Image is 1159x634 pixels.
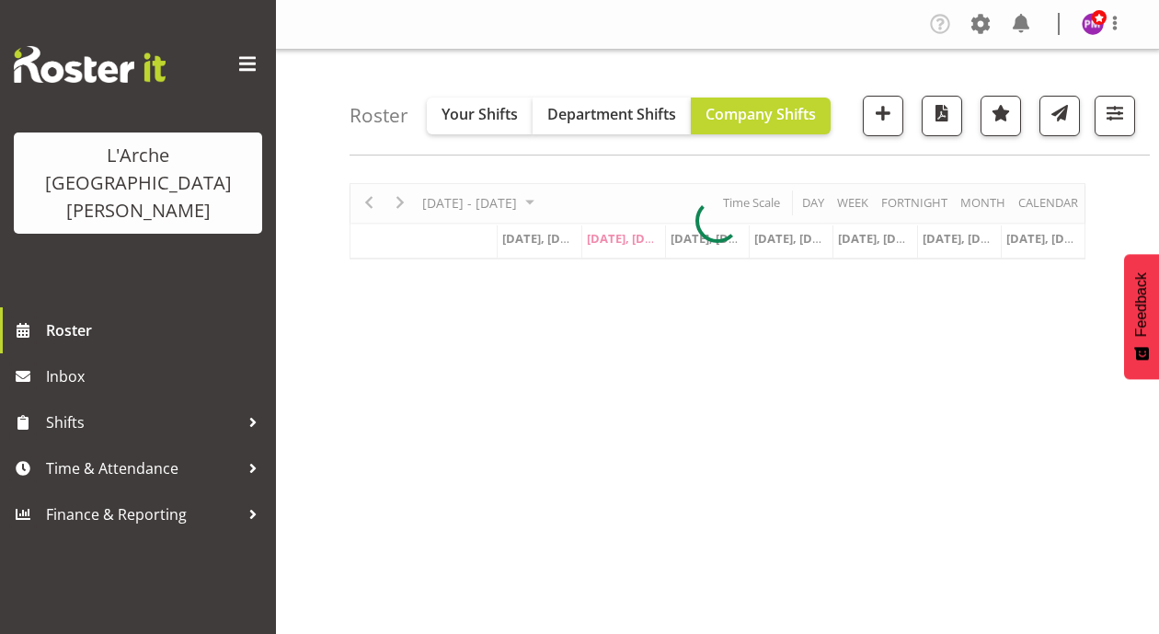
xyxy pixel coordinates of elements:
[1082,13,1104,35] img: priyadharshini-mani11467.jpg
[442,104,518,124] span: Your Shifts
[32,142,244,225] div: L'Arche [GEOGRAPHIC_DATA][PERSON_NAME]
[46,501,239,528] span: Finance & Reporting
[46,317,267,344] span: Roster
[46,409,239,436] span: Shifts
[547,104,676,124] span: Department Shifts
[350,105,408,126] h4: Roster
[46,455,239,482] span: Time & Attendance
[427,98,533,134] button: Your Shifts
[14,46,166,83] img: Rosterit website logo
[981,96,1021,136] button: Highlight an important date within the roster.
[691,98,831,134] button: Company Shifts
[46,363,267,390] span: Inbox
[922,96,962,136] button: Download a PDF of the roster according to the set date range.
[1095,96,1135,136] button: Filter Shifts
[863,96,903,136] button: Add a new shift
[533,98,691,134] button: Department Shifts
[1039,96,1080,136] button: Send a list of all shifts for the selected filtered period to all rostered employees.
[706,104,816,124] span: Company Shifts
[1133,272,1150,337] span: Feedback
[1124,254,1159,379] button: Feedback - Show survey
